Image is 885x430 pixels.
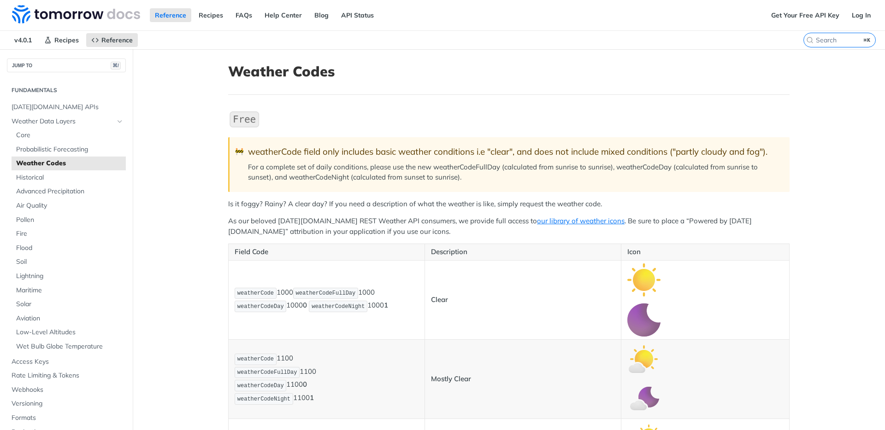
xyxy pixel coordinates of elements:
[627,303,661,337] img: clear_night
[16,201,124,210] span: Air Quality
[12,157,126,170] a: Weather Codes
[16,300,124,309] span: Solar
[7,397,126,411] a: Versioning
[235,353,419,406] p: 1100 1100 1100 1100
[431,295,448,304] strong: Clear
[12,199,126,213] a: Air Quality
[260,8,307,22] a: Help Center
[537,216,625,225] a: our library of weather icons
[384,301,388,310] strong: 1
[7,411,126,425] a: Formats
[237,356,274,362] span: weatherCode
[7,383,126,397] a: Webhooks
[16,145,124,154] span: Probabilistic Forecasting
[7,115,126,128] a: Weather Data LayersHide subpages for Weather Data Layers
[16,215,124,225] span: Pollen
[12,213,126,227] a: Pollen
[12,171,126,185] a: Historical
[237,383,284,389] span: weatherCodeDay
[16,131,124,140] span: Core
[7,100,126,114] a: [DATE][DOMAIN_NAME] APIs
[806,36,814,44] svg: Search
[16,159,124,168] span: Weather Codes
[235,287,419,314] p: 1000 1000 1000 1000
[248,162,780,183] p: For a complete set of daily conditions, please use the new weatherCodeFullDay (calculated from su...
[16,229,124,238] span: Fire
[7,355,126,369] a: Access Keys
[16,187,124,196] span: Advanced Precipitation
[86,33,138,47] a: Reference
[12,5,140,23] img: Tomorrow.io Weather API Docs
[16,328,124,337] span: Low-Level Altitudes
[228,216,790,237] p: As our beloved [DATE][DOMAIN_NAME] REST Weather API consumers, we provide full access to . Be sur...
[7,58,126,72] button: JUMP TO⌘/
[12,371,124,380] span: Rate Limiting & Tokens
[54,36,79,44] span: Recipes
[627,247,783,257] p: Icon
[235,247,419,257] p: Field Code
[627,394,661,403] span: Expand image
[237,369,297,376] span: weatherCodeFullDay
[16,257,124,267] span: Soil
[12,357,124,366] span: Access Keys
[12,241,126,255] a: Flood
[309,8,334,22] a: Blog
[7,86,126,94] h2: Fundamentals
[12,103,124,112] span: [DATE][DOMAIN_NAME] APIs
[228,63,790,80] h1: Weather Codes
[111,62,121,70] span: ⌘/
[12,325,126,339] a: Low-Level Altitudes
[12,340,126,354] a: Wet Bulb Globe Temperature
[39,33,84,47] a: Recipes
[12,269,126,283] a: Lightning
[861,35,873,45] kbd: ⌘K
[9,33,37,47] span: v4.0.1
[12,227,126,241] a: Fire
[627,315,661,324] span: Expand image
[431,374,471,383] strong: Mostly Clear
[12,385,124,395] span: Webhooks
[116,118,124,125] button: Hide subpages for Weather Data Layers
[627,383,661,416] img: mostly_clear_night
[766,8,844,22] a: Get Your Free API Key
[150,8,191,22] a: Reference
[16,244,124,253] span: Flood
[101,36,133,44] span: Reference
[237,303,284,310] span: weatherCodeDay
[237,396,290,402] span: weatherCodeNight
[194,8,228,22] a: Recipes
[336,8,379,22] a: API Status
[248,146,780,157] div: weatherCode field only includes basic weather conditions i.e "clear", and does not include mixed ...
[12,297,126,311] a: Solar
[303,301,307,310] strong: 0
[627,275,661,284] span: Expand image
[627,343,661,376] img: mostly_clear_day
[16,173,124,182] span: Historical
[7,369,126,383] a: Rate Limiting & Tokens
[296,290,356,296] span: weatherCodeFullDay
[627,263,661,296] img: clear_day
[12,185,126,198] a: Advanced Precipitation
[230,8,257,22] a: FAQs
[235,146,244,157] span: 🚧
[847,8,876,22] a: Log In
[16,286,124,295] span: Maritime
[16,272,124,281] span: Lightning
[12,255,126,269] a: Soil
[12,312,126,325] a: Aviation
[627,354,661,363] span: Expand image
[12,117,114,126] span: Weather Data Layers
[12,284,126,297] a: Maritime
[312,303,365,310] span: weatherCodeNight
[12,399,124,408] span: Versioning
[237,290,274,296] span: weatherCode
[16,342,124,351] span: Wet Bulb Globe Temperature
[228,199,790,209] p: Is it foggy? Rainy? A clear day? If you need a description of what the weather is like, simply re...
[431,247,615,257] p: Description
[12,413,124,423] span: Formats
[12,128,126,142] a: Core
[310,394,314,402] strong: 1
[303,380,307,389] strong: 0
[16,314,124,323] span: Aviation
[12,143,126,157] a: Probabilistic Forecasting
